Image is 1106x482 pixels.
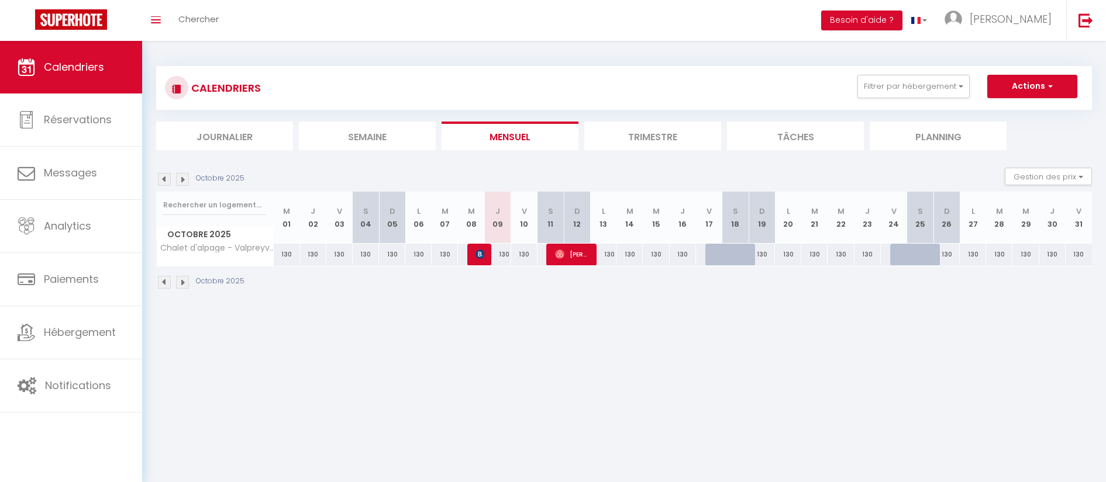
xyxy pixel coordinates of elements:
abbr: J [495,206,500,217]
abbr: S [918,206,923,217]
div: 130 [274,244,300,265]
th: 21 [801,192,828,244]
th: 05 [379,192,405,244]
span: Notifications [45,378,111,393]
span: Chercher [178,13,219,25]
div: 130 [485,244,511,265]
th: 17 [696,192,722,244]
th: 07 [432,192,458,244]
div: 130 [801,244,828,265]
img: logout [1079,13,1093,27]
abbr: M [811,206,818,217]
th: 28 [986,192,1012,244]
abbr: V [337,206,342,217]
div: 130 [855,244,881,265]
span: [PERSON_NAME] [970,12,1052,26]
abbr: D [944,206,950,217]
div: 130 [432,244,458,265]
th: 29 [1012,192,1039,244]
span: [PERSON_NAME] [555,243,590,265]
abbr: D [390,206,395,217]
div: 130 [670,244,696,265]
th: 16 [670,192,696,244]
abbr: V [522,206,527,217]
abbr: S [363,206,368,217]
li: Semaine [299,122,436,150]
input: Rechercher un logement... [163,195,267,216]
th: 20 [775,192,801,244]
div: 130 [643,244,669,265]
th: 09 [485,192,511,244]
span: Chalet d'alpage - Valpreyvere / Abriès - 12 p - Le Bric Bouchet [159,244,275,252]
th: 18 [722,192,749,244]
th: 22 [828,192,854,244]
div: 130 [1039,244,1066,265]
abbr: L [417,206,421,217]
abbr: L [971,206,975,217]
li: Trimestre [584,122,721,150]
div: 130 [379,244,405,265]
th: 02 [300,192,326,244]
abbr: J [680,206,685,217]
div: 130 [749,244,775,265]
span: Paiements [44,272,99,286]
abbr: M [996,206,1003,217]
span: Hébergement [44,325,116,339]
abbr: J [865,206,870,217]
th: 11 [538,192,564,244]
button: Besoin d'aide ? [821,11,902,30]
abbr: M [442,206,449,217]
abbr: M [283,206,290,217]
th: 26 [933,192,960,244]
abbr: M [838,206,845,217]
div: 130 [300,244,326,265]
th: 23 [855,192,881,244]
abbr: V [891,206,897,217]
img: ... [945,11,962,28]
th: 27 [960,192,986,244]
th: 15 [643,192,669,244]
img: Super Booking [35,9,107,30]
abbr: V [1076,206,1081,217]
th: 12 [564,192,590,244]
th: 01 [274,192,300,244]
div: 130 [511,244,538,265]
div: 130 [933,244,960,265]
div: 130 [1066,244,1092,265]
div: 130 [590,244,616,265]
span: Analytics [44,219,91,233]
span: Calendriers [44,60,104,74]
div: 130 [353,244,379,265]
div: 130 [828,244,854,265]
li: Planning [870,122,1007,150]
div: 130 [775,244,801,265]
li: Journalier [156,122,293,150]
abbr: S [548,206,553,217]
button: Gestion des prix [1005,168,1092,185]
abbr: M [468,206,475,217]
abbr: D [759,206,765,217]
th: 10 [511,192,538,244]
abbr: M [626,206,633,217]
p: Octobre 2025 [196,173,244,184]
div: 130 [405,244,432,265]
span: Octobre 2025 [157,226,273,243]
li: Tâches [727,122,864,150]
abbr: J [1050,206,1055,217]
th: 19 [749,192,775,244]
div: 130 [986,244,1012,265]
abbr: D [574,206,580,217]
h3: CALENDRIERS [188,75,261,101]
span: Messages [44,165,97,180]
div: 130 [616,244,643,265]
th: 06 [405,192,432,244]
abbr: S [733,206,738,217]
span: Réservations [44,112,112,127]
div: 130 [960,244,986,265]
th: 03 [326,192,353,244]
th: 24 [881,192,907,244]
li: Mensuel [442,122,578,150]
abbr: V [707,206,712,217]
button: Filtrer par hébergement [857,75,970,98]
abbr: L [602,206,605,217]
